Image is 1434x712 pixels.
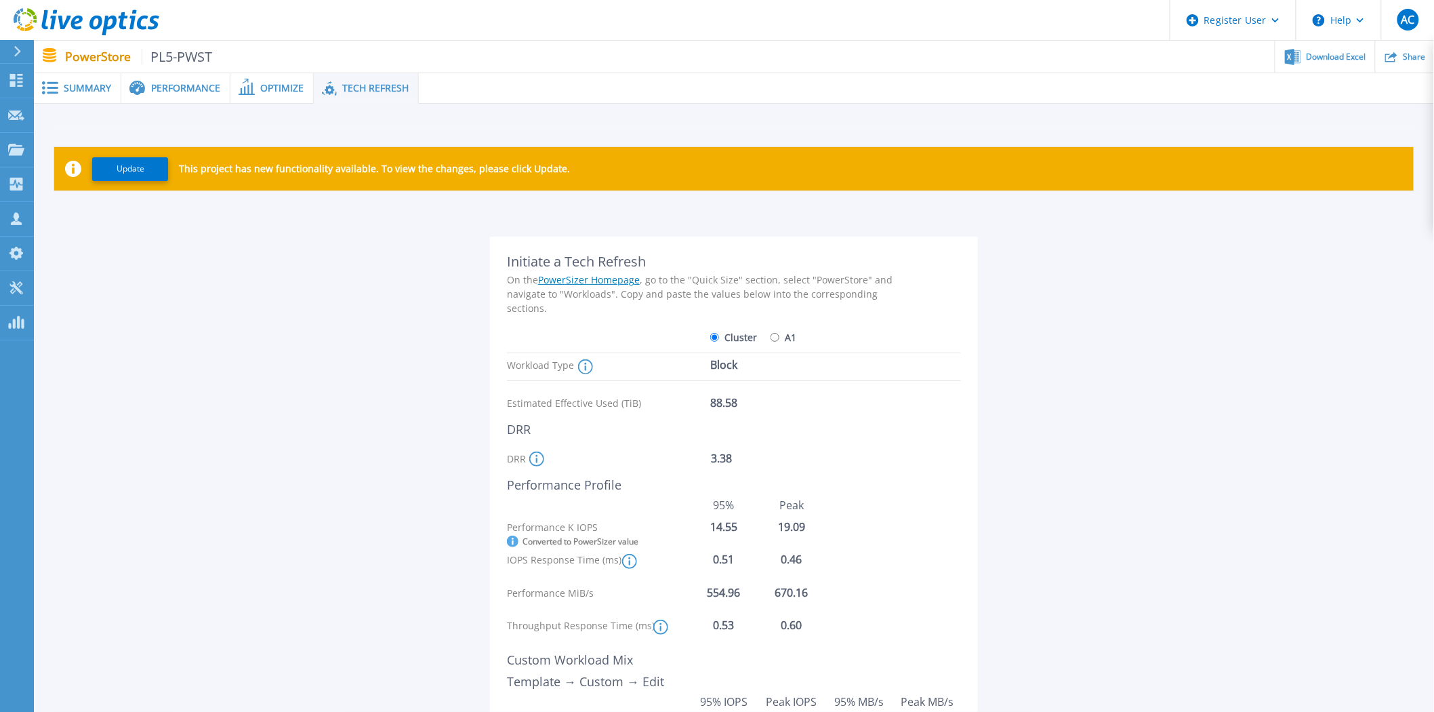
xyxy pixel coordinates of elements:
[507,536,690,547] div: Converted to PowerSizer value
[758,587,825,599] div: 670.16
[758,553,825,566] div: 0.46
[758,696,825,708] div: Peak IOPS
[507,254,907,270] div: Initiate a Tech Refresh
[507,522,690,536] div: Performance K IOPS
[342,83,409,93] span: Tech Refresh
[758,499,825,511] div: Peak
[179,163,570,174] p: This project has new functionality available. To view the changes, please click Update.
[893,696,961,708] div: Peak MB/s
[712,454,820,477] div: 3.38
[825,696,893,708] div: 95% MB/s
[710,391,819,415] div: 88.58
[771,325,796,349] label: A1
[507,652,907,667] div: Custom Workload Mix
[507,620,690,634] div: Throughput Response Time (ms)
[65,49,213,64] p: PowerStore
[92,157,168,181] button: Update
[507,674,907,689] div: Template → Custom → Edit
[507,588,690,601] div: Performance MiB/s
[538,273,640,286] a: PowerSizer Homepage
[690,587,758,599] div: 554.96
[710,333,719,342] input: Cluster
[758,619,825,631] div: 0.60
[507,391,710,415] div: Estimated Effective Used (TiB)
[507,353,710,377] div: Workload Type
[507,477,907,492] div: Performance Profile
[507,447,712,471] div: DRR
[142,49,213,64] span: PL5-PWST
[507,273,907,315] div: On the , go to the "Quick Size" section, select "PowerStore" and navigate to "Workloads". Copy an...
[690,696,758,708] div: 95% IOPS
[690,521,758,533] div: 14.55
[151,83,220,93] span: Performance
[64,83,111,93] span: Summary
[1403,53,1425,61] span: Share
[260,83,304,93] span: Optimize
[1307,53,1366,61] span: Download Excel
[771,333,779,342] input: A1
[690,499,758,511] div: 95%
[507,422,907,437] div: DRR
[1401,14,1414,25] span: AC
[507,555,690,568] div: IOPS Response Time (ms)
[710,325,757,349] label: Cluster
[710,353,819,377] div: Block
[758,521,825,533] div: 19.09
